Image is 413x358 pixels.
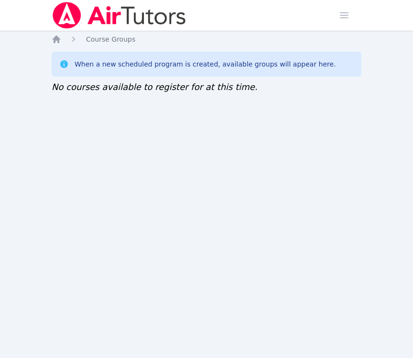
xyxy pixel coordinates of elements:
[86,35,135,43] span: Course Groups
[86,34,135,44] a: Course Groups
[52,2,187,29] img: Air Tutors
[52,34,361,44] nav: Breadcrumb
[75,59,336,69] div: When a new scheduled program is created, available groups will appear here.
[52,82,258,92] span: No courses available to register for at this time.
